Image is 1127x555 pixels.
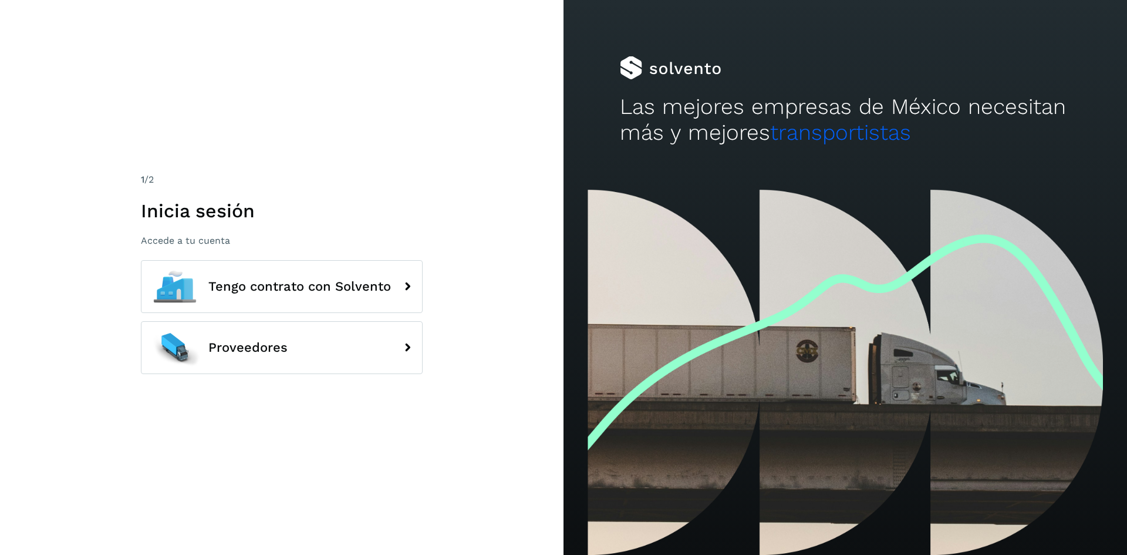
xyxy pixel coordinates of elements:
[141,235,423,246] p: Accede a tu cuenta
[208,280,391,294] span: Tengo contrato con Solvento
[141,174,144,185] span: 1
[620,94,1071,146] h2: Las mejores empresas de México necesitan más y mejores
[141,173,423,187] div: /2
[141,321,423,374] button: Proveedores
[770,120,911,145] span: transportistas
[141,200,423,222] h1: Inicia sesión
[208,341,288,355] span: Proveedores
[141,260,423,313] button: Tengo contrato con Solvento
